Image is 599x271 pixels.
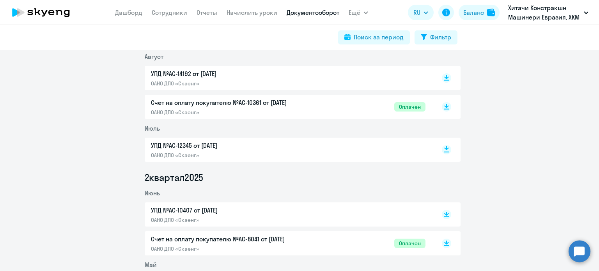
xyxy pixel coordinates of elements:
[151,98,425,116] a: Счет на оплату покупателю №AC-10361 от [DATE]ОАНО ДПО «Скаенг»Оплачен
[151,69,315,78] p: УПД №AC-14192 от [DATE]
[145,53,163,60] span: Август
[151,205,315,215] p: УПД №AC-10407 от [DATE]
[338,30,410,44] button: Поиск за период
[487,9,495,16] img: balance
[151,152,315,159] p: ОАНО ДПО «Скаенг»
[508,3,581,22] p: Хитачи Констракшн Машинери Евразия, ХКМ ЕВРАЗИЯ, ООО
[151,234,315,244] p: Счет на оплату покупателю №AC-8041 от [DATE]
[151,98,315,107] p: Счет на оплату покупателю №AC-10361 от [DATE]
[151,245,315,252] p: ОАНО ДПО «Скаенг»
[151,141,315,150] p: УПД №AC-12345 от [DATE]
[354,32,404,42] div: Поиск за период
[145,189,160,197] span: Июнь
[151,80,315,87] p: ОАНО ДПО «Скаенг»
[152,9,187,16] a: Сотрудники
[349,8,360,17] span: Ещё
[227,9,277,16] a: Начислить уроки
[504,3,592,22] button: Хитачи Констракшн Машинери Евразия, ХКМ ЕВРАЗИЯ, ООО
[394,102,425,112] span: Оплачен
[415,30,457,44] button: Фильтр
[394,239,425,248] span: Оплачен
[151,216,315,223] p: ОАНО ДПО «Скаенг»
[151,109,315,116] p: ОАНО ДПО «Скаенг»
[463,8,484,17] div: Баланс
[430,32,451,42] div: Фильтр
[151,69,425,87] a: УПД №AC-14192 от [DATE]ОАНО ДПО «Скаенг»
[459,5,500,20] button: Балансbalance
[145,261,157,269] span: Май
[408,5,434,20] button: RU
[349,5,368,20] button: Ещё
[151,141,425,159] a: УПД №AC-12345 от [DATE]ОАНО ДПО «Скаенг»
[145,171,461,184] li: 2 квартал 2025
[145,124,160,132] span: Июль
[151,205,425,223] a: УПД №AC-10407 от [DATE]ОАНО ДПО «Скаенг»
[413,8,420,17] span: RU
[197,9,217,16] a: Отчеты
[115,9,142,16] a: Дашборд
[287,9,339,16] a: Документооборот
[151,234,425,252] a: Счет на оплату покупателю №AC-8041 от [DATE]ОАНО ДПО «Скаенг»Оплачен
